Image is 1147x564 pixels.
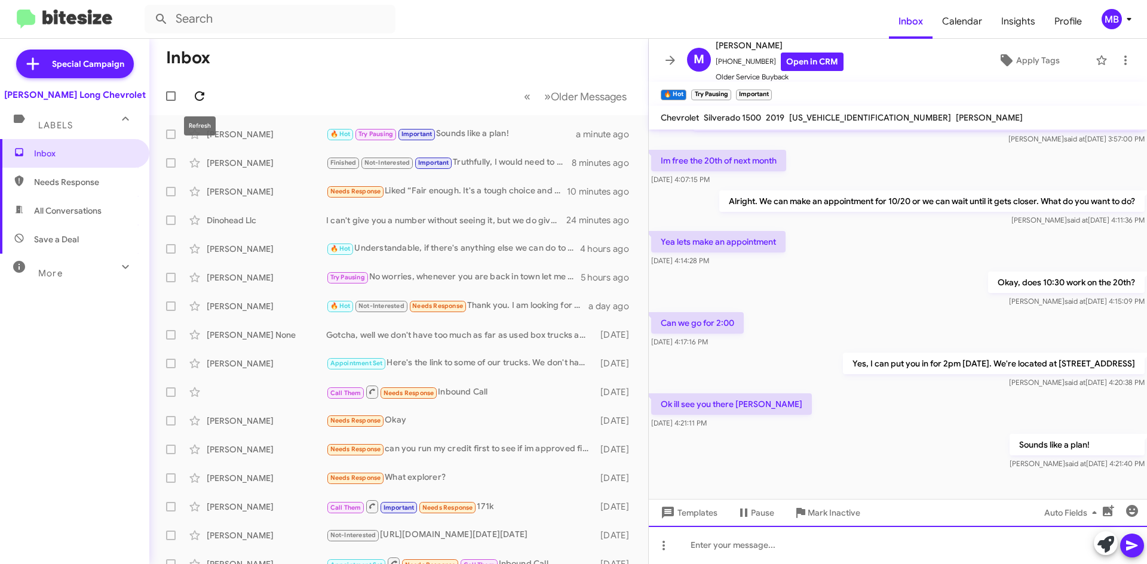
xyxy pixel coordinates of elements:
div: Liked “Fair enough. It's a tough choice and it all depends on what you're looking for.” [326,184,567,198]
span: Inbox [34,147,136,159]
div: [PERSON_NAME] [207,472,326,484]
span: 🔥 Hot [330,302,351,310]
div: [URL][DOMAIN_NAME][DATE][DATE] [326,528,594,542]
div: 24 minutes ago [567,214,639,226]
span: Special Campaign [52,58,124,70]
p: Yes, I can put you in for 2pm [DATE]. We're located at [STREET_ADDRESS] [843,353,1145,374]
span: 🔥 Hot [330,245,351,252]
span: Pause [751,502,774,523]
span: said at [1065,378,1085,387]
span: Templates [658,502,717,523]
div: [PERSON_NAME] [207,157,326,169]
span: M [694,50,704,69]
div: Understandable, if there's anything else we can do to help you out please let us know! [326,242,580,255]
span: Not-Interested [358,302,404,310]
div: 10 minutes ago [567,186,639,198]
span: Inbox [889,4,933,39]
div: [PERSON_NAME] [207,243,326,255]
div: [PERSON_NAME] [207,357,326,369]
p: Yea lets make an appointment [651,231,786,252]
a: Special Campaign [16,50,134,78]
button: Previous [517,84,538,109]
span: [PERSON_NAME] [956,112,1023,123]
span: Mark Inactive [808,502,860,523]
span: [PHONE_NUMBER] [716,53,844,71]
button: Pause [727,502,784,523]
div: 5 hours ago [581,272,639,283]
span: Important [384,504,415,511]
span: Needs Response [330,445,381,453]
button: Apply Tags [967,50,1090,71]
div: [PERSON_NAME] [207,300,326,312]
span: Call Them [330,389,361,397]
span: Older Messages [551,90,627,103]
button: MB [1091,9,1134,29]
div: 8 minutes ago [572,157,639,169]
span: 2019 [766,112,784,123]
span: [PERSON_NAME] [DATE] 4:21:40 PM [1010,459,1145,468]
span: Finished [330,159,357,167]
span: Not-Interested [330,531,376,539]
div: I can't give you a number without seeing it, but we do give competitive offers. It would definite... [326,214,567,226]
span: All Conversations [34,205,102,217]
a: Calendar [933,4,992,39]
a: Open in CRM [781,53,844,71]
span: [DATE] 4:14:28 PM [651,256,709,265]
p: Ok ill see you there [PERSON_NAME] [651,393,812,415]
span: Important [401,130,433,138]
span: Older Service Buyback [716,71,844,83]
p: Okay, does 10:30 work on the 20th? [988,272,1145,293]
span: Needs Response [330,187,381,195]
span: [DATE] 4:07:15 PM [651,175,710,184]
div: [PERSON_NAME] [207,272,326,283]
span: Important [418,159,449,167]
div: [PERSON_NAME] Long Chevrolet [4,89,146,101]
a: Profile [1045,4,1091,39]
span: said at [1065,459,1086,468]
div: Gotcha, well we don't have too much as far as used box trucks and vans go but we may have a few o... [326,329,594,341]
nav: Page navigation example [517,84,634,109]
span: Needs Response [384,389,434,397]
button: Auto Fields [1035,502,1111,523]
span: Auto Fields [1044,502,1102,523]
p: Alright. We can make an appointment for 10/20 or we can wait until it gets closer. What do you wa... [719,190,1145,212]
div: 171k [326,499,594,514]
span: Not-Interested [364,159,410,167]
span: Apply Tags [1016,50,1060,71]
div: a day ago [588,300,639,312]
div: [PERSON_NAME] [207,501,326,513]
small: Try Pausing [691,90,731,100]
p: Sounds like a plan! [1010,434,1145,455]
span: [PERSON_NAME] [716,38,844,53]
span: said at [1064,134,1085,143]
div: [DATE] [594,443,639,455]
span: Try Pausing [330,273,365,281]
button: Templates [649,502,727,523]
span: » [544,89,551,104]
span: Appointment Set [330,359,383,367]
div: [DATE] [594,501,639,513]
div: [PERSON_NAME] [207,128,326,140]
span: said at [1065,297,1085,306]
span: [DATE] 4:17:16 PM [651,337,708,346]
div: Thank you. I am looking for chevy or gmc 2020 or newer. My truck is well maintained and i would b... [326,299,588,313]
div: Okay [326,414,594,427]
span: said at [1067,215,1088,224]
span: [US_VEHICLE_IDENTIFICATION_NUMBER] [789,112,951,123]
span: 🔥 Hot [330,130,351,138]
span: [PERSON_NAME] [DATE] 4:20:38 PM [1009,378,1145,387]
div: MB [1102,9,1122,29]
div: [PERSON_NAME] [207,529,326,541]
input: Search [145,5,395,33]
small: Important [736,90,772,100]
div: [DATE] [594,472,639,484]
span: Needs Response [330,417,381,424]
div: No worries, whenever you are back in town let me know so I can give you an offer. Happy Hunting! [326,270,581,284]
span: Labels [38,120,73,131]
span: [PERSON_NAME] [DATE] 4:15:09 PM [1009,297,1145,306]
p: Can we go for 2:00 [651,312,744,334]
div: [DATE] [594,329,639,341]
span: « [524,89,530,104]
